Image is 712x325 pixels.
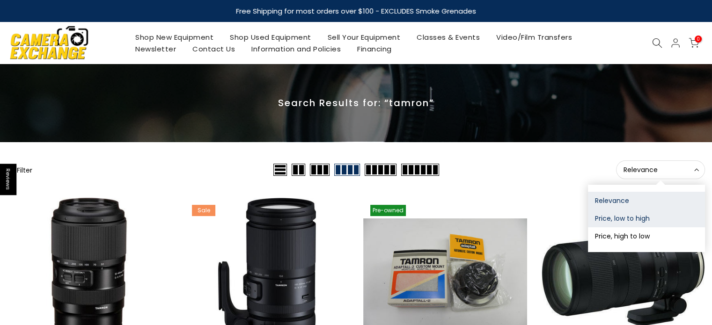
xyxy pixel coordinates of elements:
p: Search Results for: “tamron” [7,97,705,109]
button: Relevance [588,192,705,209]
a: 0 [689,38,699,48]
button: Price, low to high [588,209,705,227]
button: Show filters [7,165,32,174]
button: Price, high to low [588,227,705,245]
a: Sell Your Equipment [319,31,409,43]
a: Shop New Equipment [127,31,222,43]
a: Classes & Events [409,31,488,43]
a: Contact Us [184,43,243,55]
a: Newsletter [127,43,184,55]
a: Video/Film Transfers [488,31,580,43]
span: Relevance [624,166,697,174]
a: Information and Policies [243,43,349,55]
span: 0 [695,36,702,43]
strong: Free Shipping for most orders over $100 - EXCLUDES Smoke Grenades [236,6,476,16]
a: Financing [349,43,400,55]
button: Relevance [616,160,705,179]
a: Shop Used Equipment [222,31,320,43]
